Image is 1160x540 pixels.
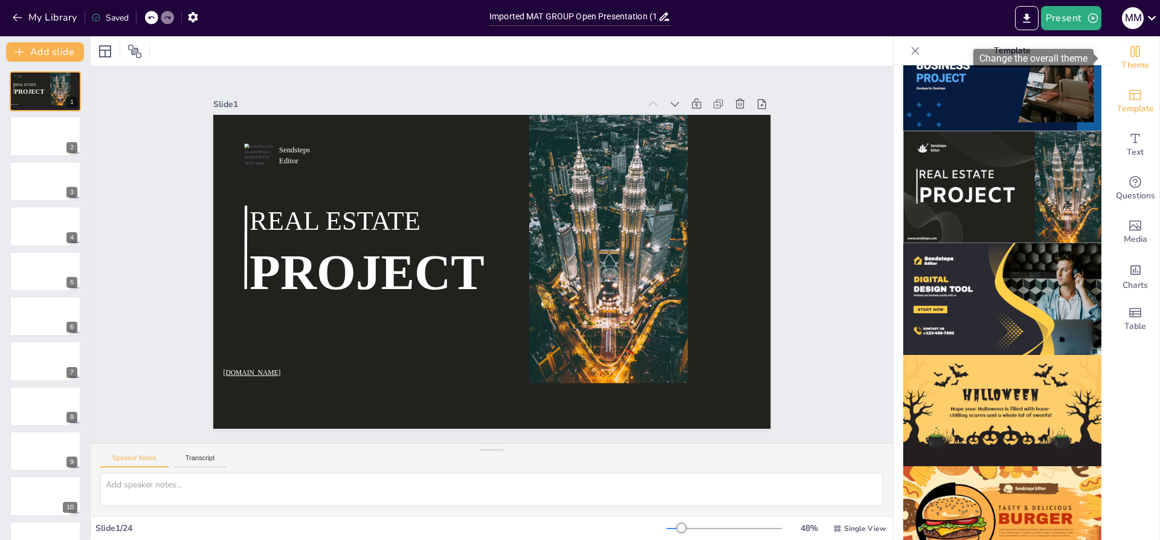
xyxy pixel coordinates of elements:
[66,142,77,153] div: 2
[9,8,82,27] button: My Library
[66,97,77,108] div: 1
[10,386,81,426] div: 8
[1124,320,1146,333] span: Table
[66,322,77,333] div: 6
[10,252,81,291] div: 5
[127,44,142,59] span: Position
[289,134,309,145] span: Editor
[794,522,823,534] div: 48 %
[63,502,77,513] div: 10
[1111,210,1159,254] div: Add images, graphics, shapes or video
[10,476,81,516] div: 10
[1111,123,1159,167] div: Add text boxes
[291,124,322,136] span: Sendsteps
[66,457,77,467] div: 9
[11,104,18,105] span: [DOMAIN_NAME]
[66,187,77,198] div: 3
[18,75,22,76] span: Sendsteps
[1041,6,1101,30] button: Present
[973,49,1094,68] div: Change the overall theme
[1015,6,1039,30] button: Export to PowerPoint
[903,243,1101,355] img: thumb-12.png
[253,181,426,229] span: REAL ESTATE
[1124,233,1147,246] span: Media
[95,522,666,534] div: Slide 1 / 24
[10,116,81,156] div: 2
[6,42,84,62] button: Add slide
[1117,102,1154,115] span: Template
[66,232,77,243] div: 4
[10,341,81,381] div: 7
[1122,7,1144,29] div: M M
[173,454,227,467] button: Transcript
[10,161,81,201] div: 3
[903,355,1101,467] img: thumb-13.png
[66,277,77,288] div: 5
[1111,298,1159,341] div: Add a table
[1127,146,1144,159] span: Text
[66,412,77,423] div: 8
[1122,6,1144,30] button: M M
[10,431,81,471] div: 9
[14,88,45,95] span: PROJECT
[10,71,81,111] div: 1
[1111,80,1159,123] div: Add ready made slides
[212,340,270,353] span: [DOMAIN_NAME]
[925,36,1099,65] p: Template
[18,77,21,78] span: Editor
[246,218,485,299] span: PROJECT
[1111,167,1159,210] div: Get real-time input from your audience
[95,42,115,61] div: Layout
[230,70,656,126] div: Slide 1
[1121,59,1149,72] span: Theme
[91,12,129,24] div: Saved
[10,296,81,336] div: 6
[844,524,886,533] span: Single View
[1123,279,1148,292] span: Charts
[1111,36,1159,80] div: Change the overall theme
[1111,254,1159,298] div: Add charts and graphs
[489,8,658,25] input: Insert title
[14,83,36,86] span: REAL ESTATE
[100,454,169,467] button: Speaker Notes
[10,206,81,246] div: 4
[903,131,1101,243] img: thumb-11.png
[1116,189,1155,203] span: Questions
[903,19,1101,131] img: thumb-10.png
[66,367,77,378] div: 7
